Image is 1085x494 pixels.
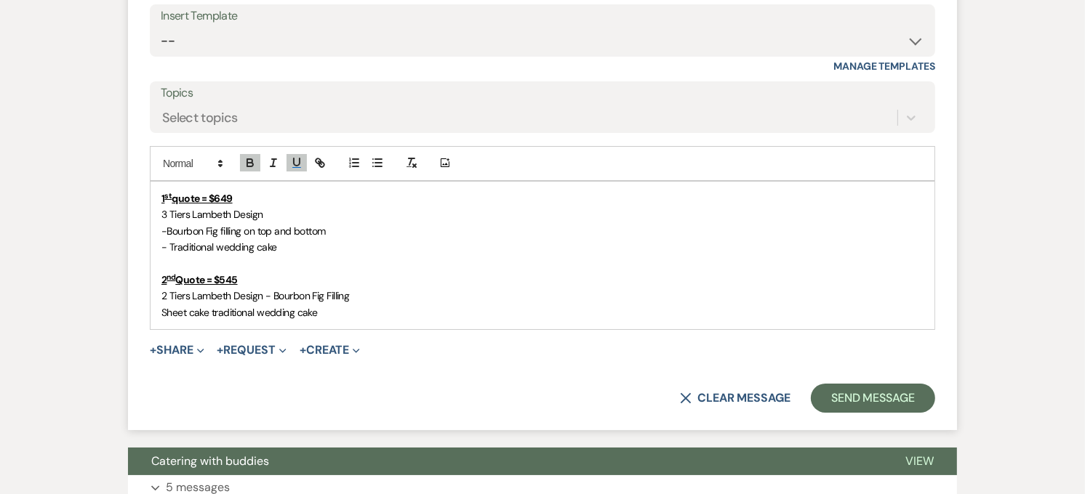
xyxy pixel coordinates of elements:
span: 2 Tiers Lambeth Design - Bourbon Fig Filling [161,289,349,302]
button: Create [300,344,360,356]
span: -Bourbon Fig filling on top and bottom [161,224,326,238]
u: nd [167,272,175,282]
span: + [217,344,224,356]
label: Topics [161,83,924,104]
u: quote = $649 [172,192,232,205]
u: st [164,191,172,201]
span: + [150,344,156,356]
span: Sheet cake traditional wedding cake [161,306,317,319]
button: Clear message [680,392,790,404]
button: Send Message [811,384,935,413]
div: Insert Template [161,6,924,27]
span: - Traditional wedding cake [161,240,276,254]
span: Catering with buddies [151,453,269,469]
button: View [882,448,957,475]
span: + [300,344,306,356]
button: Request [217,344,287,356]
u: 2 [161,273,167,286]
div: Select topics [162,108,238,127]
a: Manage Templates [833,60,935,73]
span: 3 Tiers Lambeth Design [161,208,263,221]
button: Share [150,344,204,356]
span: View [905,453,934,469]
u: 1 [161,192,164,205]
button: Catering with buddies [128,448,882,475]
u: Quote = $545 [175,273,237,286]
